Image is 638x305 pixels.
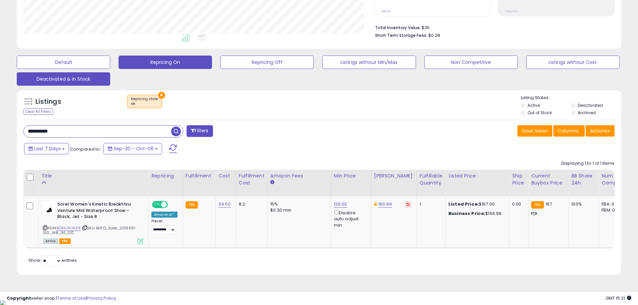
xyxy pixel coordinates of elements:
[334,172,368,179] div: Min Price
[420,201,440,207] div: 1
[186,201,198,209] small: FBA
[531,201,544,209] small: FBA
[578,102,603,108] label: Deactivated
[57,225,81,231] a: B0B6JRLWX8
[334,209,366,228] div: Disable auto adjust min
[17,72,110,86] button: Deactivated & In Stock
[114,145,154,152] span: Sep-30 - Oct-06
[43,201,143,243] div: ASIN:
[70,146,101,152] span: Compared to:
[601,172,626,186] div: Num of Comp.
[505,9,518,13] small: Prev: N/A
[158,92,165,99] button: ×
[375,23,610,31] li: $35
[527,102,540,108] label: Active
[187,125,213,137] button: Filters
[448,201,504,207] div: $167.00
[521,95,621,101] p: Listing States:
[131,101,158,106] div: on
[448,210,485,217] b: Business Price:
[527,110,552,116] label: Out of Stock
[407,203,410,206] i: Revert to store-level Dynamic Max Price
[59,238,71,244] span: FBA
[561,160,615,167] div: Displaying 1 to 1 of 1 items
[578,110,596,116] label: Archived
[601,201,624,207] div: FBA: 0
[151,212,178,218] div: Amazon AI *
[378,201,392,208] a: 160.99
[239,172,265,186] div: Fulfillment Cost
[218,201,231,208] a: 34.50
[375,32,427,38] b: Short Term Storage Fees:
[448,201,479,207] b: Listed Price:
[57,295,86,301] a: Terms of Use
[512,201,523,207] div: 0.00
[571,201,593,207] div: 100%
[87,295,116,301] a: Privacy Policy
[374,172,414,179] div: [PERSON_NAME]
[424,56,518,69] button: Non Competitive
[606,295,631,301] span: 2025-10-14 15:21 GMT
[167,202,178,208] span: OFF
[448,172,506,179] div: Listed Price
[103,143,162,154] button: Sep-30 - Oct-06
[218,172,233,179] div: Cost
[23,108,53,115] div: Clear All Filters
[531,172,566,186] div: Current Buybox Price
[41,172,146,179] div: Title
[517,125,552,137] button: Save View
[36,97,61,106] h5: Listings
[546,201,552,207] span: 167
[151,172,180,179] div: Repricing
[270,179,274,185] small: Amazon Fees.
[558,128,579,134] span: Columns
[43,225,137,235] span: | SKU: BHFO_Sorel_2019651-010_W8_34_120
[374,202,377,206] i: This overrides the store level Dynamic Max Price for this listing
[28,257,77,263] span: Show: entries
[7,295,31,301] strong: Copyright
[571,172,596,186] div: BB Share 24h.
[43,201,56,215] img: 21FwCFkJRML._SL40_.jpg
[428,32,440,39] span: $0.28
[553,125,585,137] button: Columns
[334,201,347,208] a: 120.00
[526,56,620,69] button: Listings without Cost
[7,295,116,302] div: seller snap | |
[119,56,212,69] button: Repricing On
[322,56,416,69] button: Listings without Min/Max
[239,201,262,207] div: 8.2
[153,202,161,208] span: ON
[34,145,61,152] span: Last 7 Days
[420,172,443,186] div: Fulfillable Quantity
[381,9,391,13] small: Prev: 0
[448,211,504,217] div: $166.99
[151,219,178,234] div: Preset:
[512,172,525,186] div: Ship Price
[220,56,314,69] button: Repricing Off
[270,172,328,179] div: Amazon Fees
[131,96,158,106] span: Repricing state :
[270,201,326,207] div: 15%
[57,201,139,222] b: Sorel Women's Kinetic Breakthru Venture Mid Waterproof Shoe - Black, Jet - Size 8
[270,207,326,213] div: $0.30 min
[17,56,110,69] button: Default
[375,25,421,30] b: Total Inventory Value:
[601,207,624,213] div: FBM: 0
[186,172,213,179] div: Fulfillment
[586,125,615,137] button: Actions
[24,143,69,154] button: Last 7 Days
[43,238,58,244] span: All listings currently available for purchase on Amazon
